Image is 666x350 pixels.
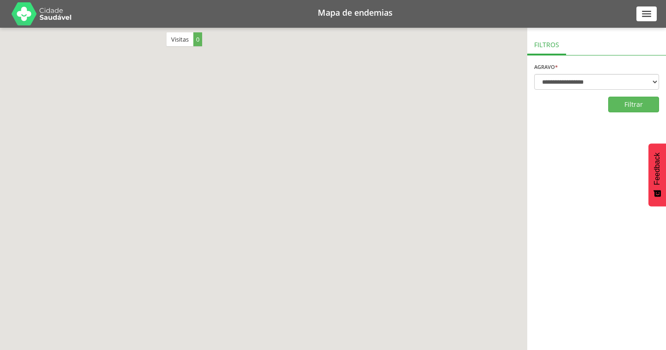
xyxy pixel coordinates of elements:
span: 0 [193,32,202,46]
span: Feedback [653,153,661,185]
i:  [641,8,653,20]
div: Filtros [527,32,566,55]
button: Feedback - Mostrar pesquisa [648,143,666,206]
div: Visitas [166,32,202,46]
h1: Mapa de endemias [83,8,627,17]
button: Filtrar [608,97,659,112]
label: Agravo [534,64,558,69]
